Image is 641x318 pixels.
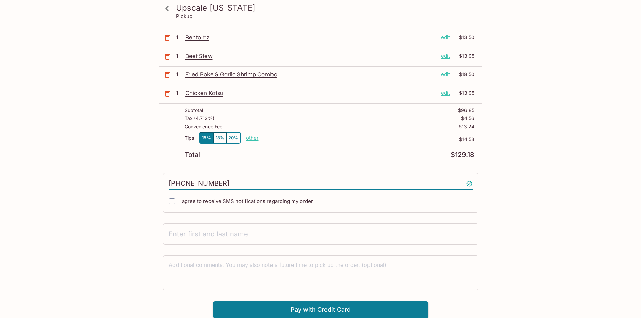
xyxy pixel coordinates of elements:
p: Tips [185,135,194,141]
p: edit [441,52,450,60]
p: $13.50 [454,34,474,41]
input: Enter phone number [169,177,473,190]
p: $13.95 [454,52,474,60]
p: Chicken Katsu [185,89,436,97]
h3: Upscale [US_STATE] [176,3,477,13]
p: $129.18 [451,152,474,158]
p: Total [185,152,200,158]
p: 1 [176,71,183,78]
button: 20% [227,132,240,143]
p: Fried Poke & Garlic Shrimp Combo [185,71,436,78]
p: $13.95 [454,89,474,97]
button: 18% [213,132,227,143]
p: edit [441,71,450,78]
p: 1 [176,52,183,60]
p: $13.24 [459,124,474,129]
p: Bento #2 [185,34,436,41]
p: $4.56 [461,116,474,121]
p: 1 [176,89,183,97]
p: Tax ( 4.712% ) [185,116,214,121]
button: 15% [200,132,213,143]
p: $96.85 [458,108,474,113]
input: Enter first and last name [169,228,473,241]
span: I agree to receive SMS notifications regarding my order [179,198,313,204]
p: $14.53 [259,137,474,142]
p: Subtotal [185,108,203,113]
p: Pickup [176,13,192,20]
p: 1 [176,34,183,41]
p: edit [441,89,450,97]
button: other [246,135,259,141]
p: Convenience Fee [185,124,222,129]
p: edit [441,34,450,41]
p: Beef Stew [185,52,436,60]
p: $18.50 [454,71,474,78]
button: Pay with Credit Card [213,301,428,318]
